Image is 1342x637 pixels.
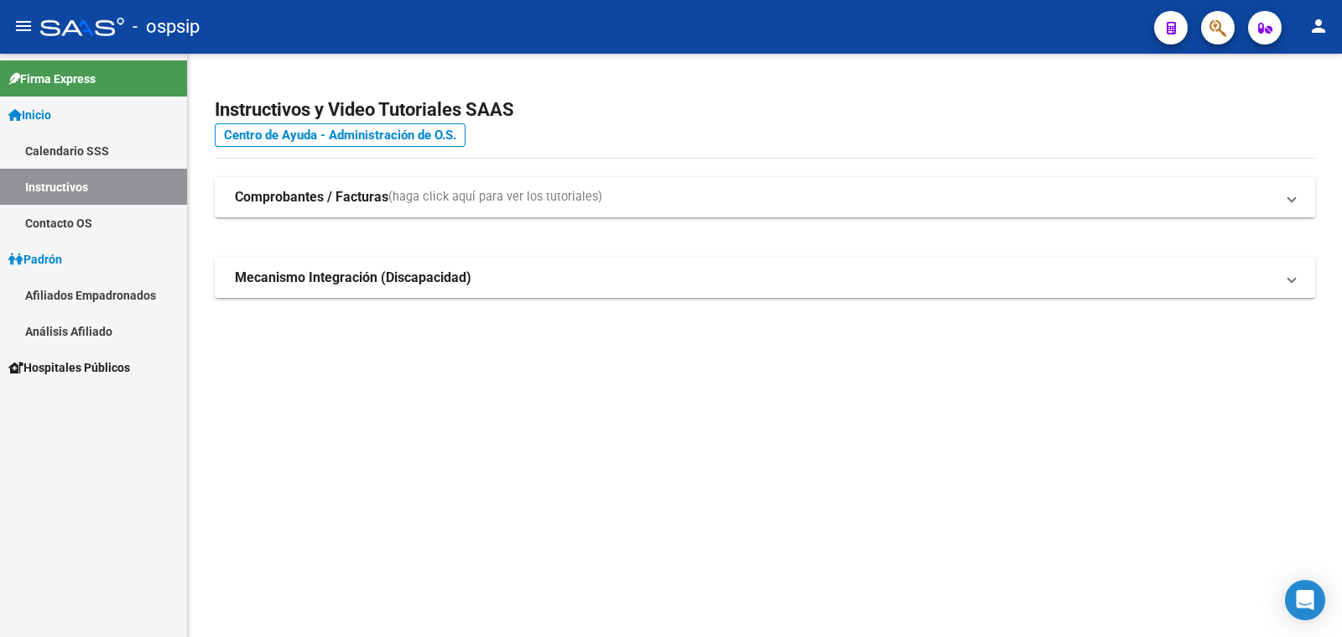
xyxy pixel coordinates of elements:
mat-icon: menu [13,16,34,36]
span: Inicio [8,106,51,124]
span: Padrón [8,250,62,269]
a: Centro de Ayuda - Administración de O.S. [215,123,466,147]
span: Hospitales Públicos [8,358,130,377]
mat-icon: person [1308,16,1329,36]
span: - ospsip [133,8,200,45]
h2: Instructivos y Video Tutoriales SAAS [215,94,1315,126]
span: Firma Express [8,70,96,88]
strong: Mecanismo Integración (Discapacidad) [235,269,471,287]
strong: Comprobantes / Facturas [235,188,388,206]
mat-expansion-panel-header: Mecanismo Integración (Discapacidad) [215,258,1315,298]
mat-expansion-panel-header: Comprobantes / Facturas(haga click aquí para ver los tutoriales) [215,177,1315,217]
div: Open Intercom Messenger [1285,580,1325,620]
span: (haga click aquí para ver los tutoriales) [388,188,602,206]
